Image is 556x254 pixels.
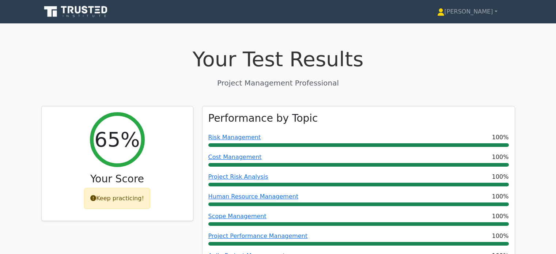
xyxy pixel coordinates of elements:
[420,4,515,19] a: [PERSON_NAME]
[492,192,509,201] span: 100%
[492,133,509,142] span: 100%
[208,193,299,200] a: Human Resource Management
[41,47,515,71] h1: Your Test Results
[41,77,515,88] p: Project Management Professional
[84,188,150,209] div: Keep practicing!
[48,173,187,185] h3: Your Score
[492,232,509,240] span: 100%
[208,134,261,141] a: Risk Management
[94,127,140,152] h2: 65%
[208,213,266,220] a: Scope Management
[208,232,308,239] a: Project Performance Management
[492,173,509,181] span: 100%
[208,153,262,160] a: Cost Management
[208,112,318,125] h3: Performance by Topic
[492,153,509,162] span: 100%
[208,173,268,180] a: Project Risk Analysis
[492,212,509,221] span: 100%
